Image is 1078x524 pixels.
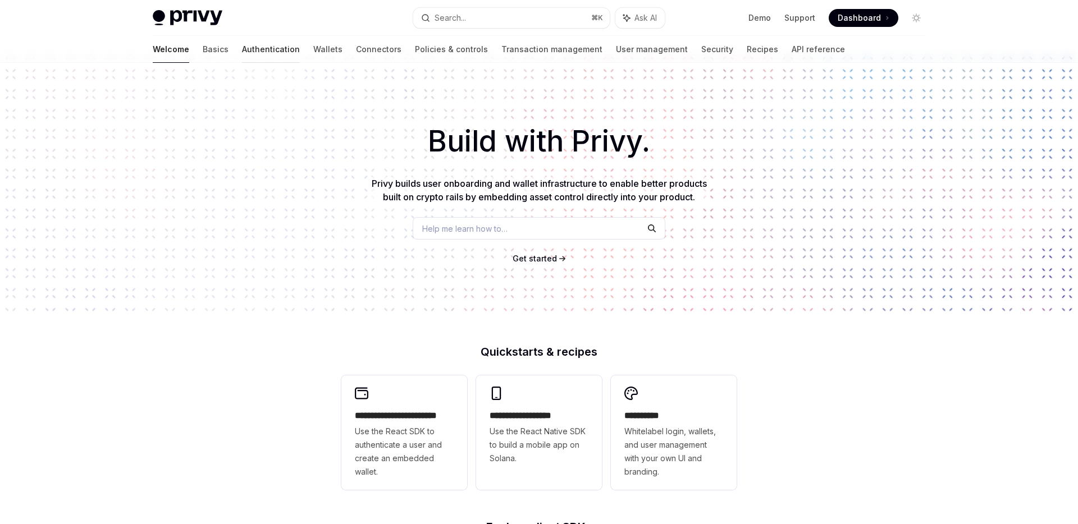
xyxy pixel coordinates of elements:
[513,254,557,263] span: Get started
[634,12,657,24] span: Ask AI
[701,36,733,63] a: Security
[242,36,300,63] a: Authentication
[513,253,557,264] a: Get started
[355,425,454,479] span: Use the React SDK to authenticate a user and create an embedded wallet.
[435,11,466,25] div: Search...
[313,36,342,63] a: Wallets
[490,425,588,465] span: Use the React Native SDK to build a mobile app on Solana.
[356,36,401,63] a: Connectors
[907,9,925,27] button: Toggle dark mode
[422,223,508,235] span: Help me learn how to…
[591,13,603,22] span: ⌘ K
[624,425,723,479] span: Whitelabel login, wallets, and user management with your own UI and branding.
[18,119,1060,163] h1: Build with Privy.
[203,36,229,63] a: Basics
[838,12,881,24] span: Dashboard
[501,36,602,63] a: Transaction management
[616,36,688,63] a: User management
[413,8,610,28] button: Search...⌘K
[792,36,845,63] a: API reference
[615,8,665,28] button: Ask AI
[153,36,189,63] a: Welcome
[372,178,707,203] span: Privy builds user onboarding and wallet infrastructure to enable better products built on crypto ...
[476,375,602,490] a: **** **** **** ***Use the React Native SDK to build a mobile app on Solana.
[341,346,737,357] h2: Quickstarts & recipes
[153,10,222,26] img: light logo
[829,9,898,27] a: Dashboard
[611,375,737,490] a: **** *****Whitelabel login, wallets, and user management with your own UI and branding.
[747,36,778,63] a: Recipes
[748,12,771,24] a: Demo
[784,12,815,24] a: Support
[415,36,488,63] a: Policies & controls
